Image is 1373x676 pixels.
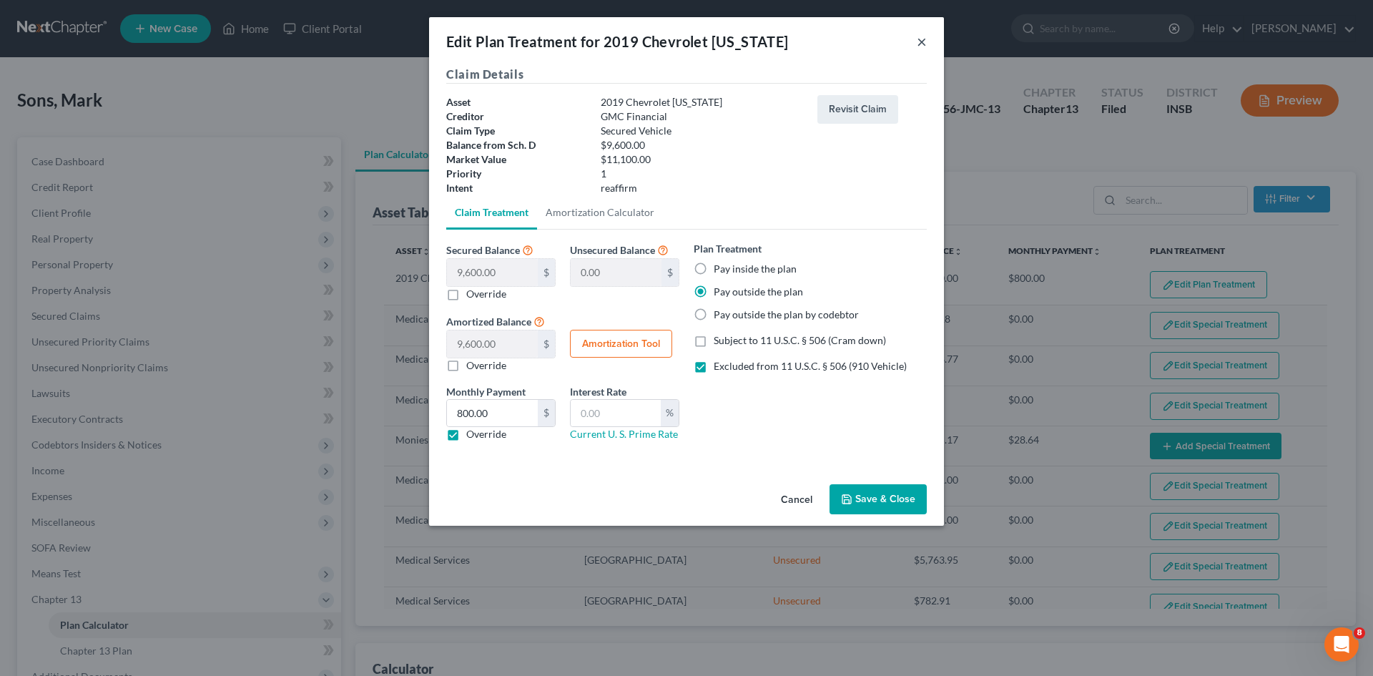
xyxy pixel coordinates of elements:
[1324,627,1359,662] iframe: Intercom live chat
[817,95,898,124] button: Revisit Claim
[439,167,594,181] div: Priority
[714,360,907,372] span: Excluded from 11 U.S.C. § 506 (910 Vehicle)
[466,358,506,373] label: Override
[447,259,538,286] input: 0.00
[661,400,679,427] div: %
[694,241,762,256] label: Plan Treatment
[570,428,678,440] a: Current U. S. Prime Rate
[594,138,810,152] div: $9,600.00
[439,124,594,138] div: Claim Type
[594,109,810,124] div: GMC Financial
[714,334,886,346] span: Subject to 11 U.S.C. § 506 (Cram down)
[571,259,661,286] input: 0.00
[439,109,594,124] div: Creditor
[1354,627,1365,639] span: 8
[466,287,506,301] label: Override
[917,33,927,50] button: ×
[439,181,594,195] div: Intent
[446,31,789,52] div: Edit Plan Treatment for 2019 Chevrolet [US_STATE]
[594,124,810,138] div: Secured Vehicle
[446,384,526,399] label: Monthly Payment
[714,308,859,322] label: Pay outside the plan by codebtor
[439,138,594,152] div: Balance from Sch. D
[830,484,927,514] button: Save & Close
[538,330,555,358] div: $
[594,181,810,195] div: reaffirm
[570,330,672,358] button: Amortization Tool
[570,384,626,399] label: Interest Rate
[446,315,531,328] span: Amortized Balance
[570,244,655,256] span: Unsecured Balance
[769,486,824,514] button: Cancel
[594,95,810,109] div: 2019 Chevrolet [US_STATE]
[714,262,797,276] label: Pay inside the plan
[538,400,555,427] div: $
[661,259,679,286] div: $
[594,167,810,181] div: 1
[571,400,661,427] input: 0.00
[447,330,538,358] input: 0.00
[538,259,555,286] div: $
[446,66,927,84] h5: Claim Details
[439,152,594,167] div: Market Value
[714,285,803,299] label: Pay outside the plan
[439,95,594,109] div: Asset
[466,427,506,441] label: Override
[446,195,537,230] a: Claim Treatment
[447,400,538,427] input: 0.00
[446,244,520,256] span: Secured Balance
[594,152,810,167] div: $11,100.00
[537,195,663,230] a: Amortization Calculator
